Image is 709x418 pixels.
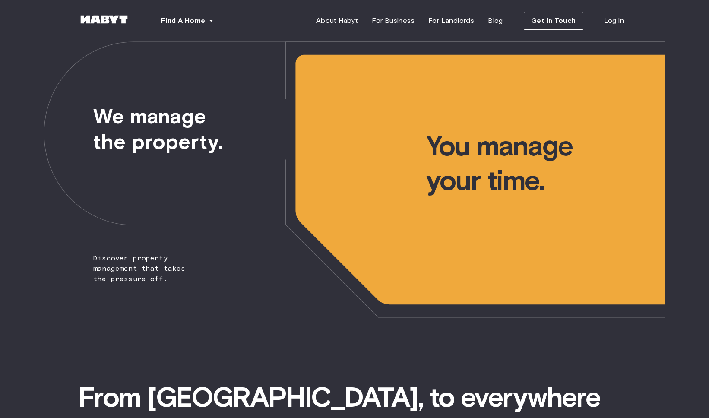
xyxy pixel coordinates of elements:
span: Get in Touch [531,16,576,26]
span: From [GEOGRAPHIC_DATA], to everywhere [78,380,631,415]
span: Find A Home [161,16,205,26]
span: Discover property management that takes the pressure off. [44,41,202,284]
span: Log in [604,16,624,26]
span: You manage your time. [426,41,665,198]
span: About Habyt [316,16,358,26]
a: Blog [481,12,510,29]
span: For Landlords [428,16,474,26]
button: Find A Home [154,12,221,29]
button: Get in Touch [524,12,583,30]
a: Log in [597,12,631,29]
span: Blog [488,16,503,26]
img: we-make-moves-not-waiting-lists [44,41,665,318]
a: About Habyt [309,12,365,29]
img: Habyt [78,15,130,24]
a: For Business [365,12,421,29]
span: For Business [372,16,415,26]
a: For Landlords [421,12,481,29]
